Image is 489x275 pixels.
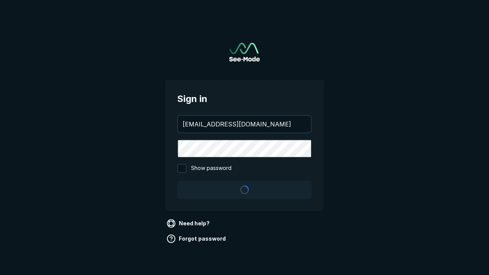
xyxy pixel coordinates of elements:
input: your@email.com [178,116,311,133]
a: Need help? [165,217,213,230]
a: Go to sign in [229,43,260,61]
span: Show password [191,164,232,173]
span: Sign in [177,92,312,106]
a: Forgot password [165,233,229,245]
img: See-Mode Logo [229,43,260,61]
